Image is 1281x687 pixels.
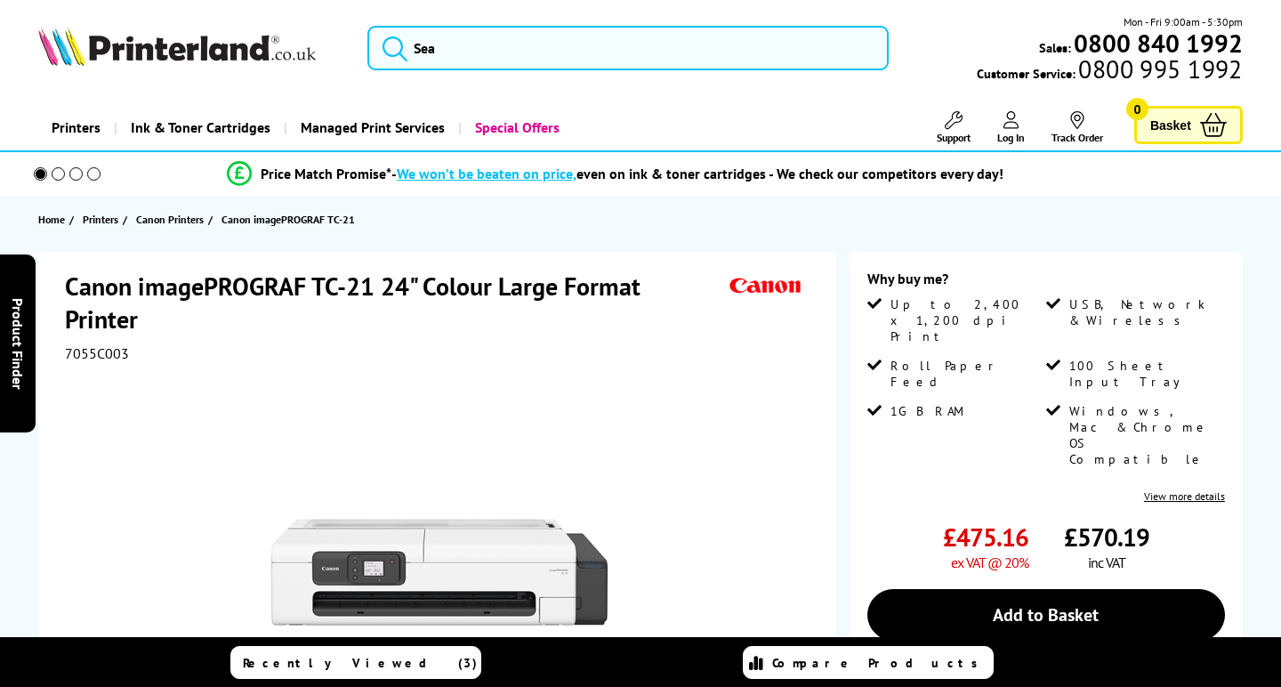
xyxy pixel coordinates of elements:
[1051,111,1103,144] a: Track Order
[38,210,65,229] span: Home
[890,296,1043,344] span: Up to 2,400 x 1,200 dpi Print
[725,270,807,303] img: Canon
[1088,554,1125,571] span: inc VAT
[1071,35,1243,52] a: 0800 840 1992
[772,655,987,671] span: Compare Products
[1064,521,1149,554] span: £570.19
[136,210,204,229] span: Canon Printers
[230,646,481,679] a: Recently Viewed (3)
[367,26,888,70] input: Sea
[391,165,1003,182] div: - even on ink & toner cartridges - We check our competitors every day!
[890,403,965,419] span: 1GB RAM
[1069,403,1221,467] span: Windows, Mac & Chrome OS Compatible
[458,105,573,150] a: Special Offers
[867,589,1225,641] a: Add to Basket
[997,111,1025,144] a: Log In
[131,105,270,150] span: Ink & Toner Cartridges
[83,210,123,229] a: Printers
[9,158,1221,190] li: modal_Promise
[1076,61,1242,77] span: 0800 995 1992
[1124,13,1243,30] span: Mon - Fri 9:00am - 5:30pm
[243,655,478,671] span: Recently Viewed (3)
[977,61,1242,82] span: Customer Service:
[261,165,391,182] span: Price Match Promise*
[38,27,316,66] img: Printerland Logo
[890,358,1043,390] span: Roll Paper Feed
[1069,358,1221,390] span: 100 Sheet Input Tray
[997,131,1025,144] span: Log In
[743,646,994,679] a: Compare Products
[65,270,725,335] h1: Canon imagePROGRAF TC-21 24" Colour Large Format Printer
[1074,27,1243,60] b: 0800 840 1992
[9,298,27,390] span: Product Finder
[222,213,355,226] span: Canon imagePROGRAF TC-21
[1126,98,1148,120] span: 0
[1134,106,1243,144] a: Basket 0
[1069,296,1221,328] span: USB, Network & Wireless
[1150,113,1191,137] span: Basket
[937,131,971,144] span: Support
[65,344,129,362] span: 7055C003
[867,270,1225,296] div: Why buy me?
[38,210,69,229] a: Home
[38,27,345,69] a: Printerland Logo
[951,554,1028,571] span: ex VAT @ 20%
[1039,39,1071,56] span: Sales:
[38,105,114,150] a: Printers
[114,105,284,150] a: Ink & Toner Cartridges
[136,210,208,229] a: Canon Printers
[284,105,458,150] a: Managed Print Services
[83,210,118,229] span: Printers
[397,165,576,182] span: We won’t be beaten on price,
[1144,489,1225,503] a: View more details
[943,521,1028,554] span: £475.16
[937,111,971,144] a: Support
